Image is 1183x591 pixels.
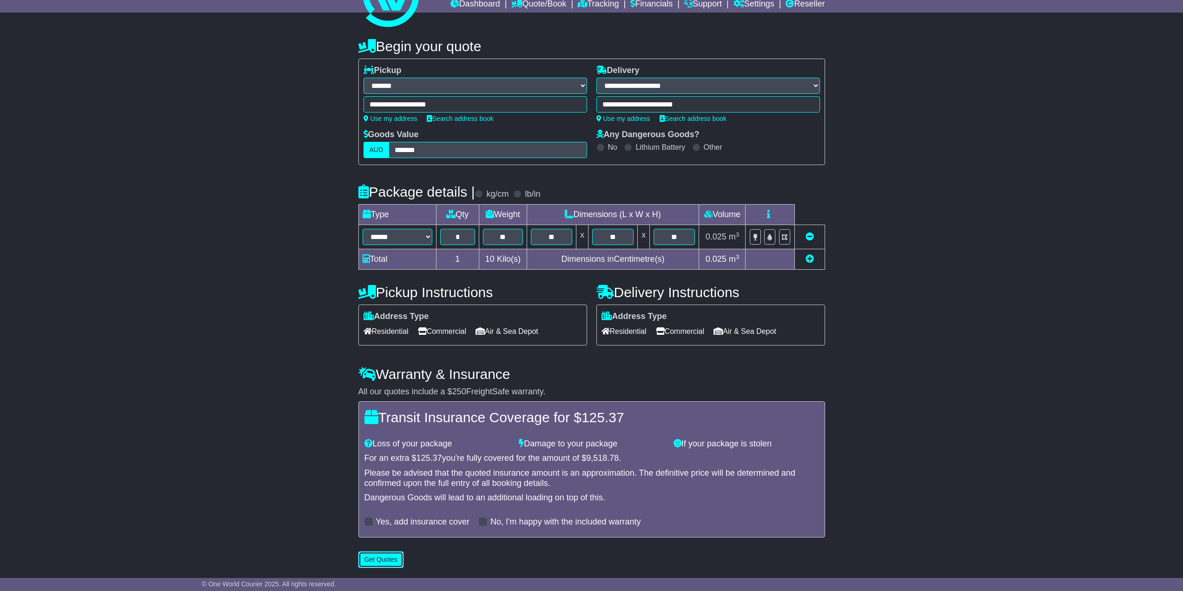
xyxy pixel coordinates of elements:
[608,143,617,152] label: No
[704,143,722,152] label: Other
[485,254,495,264] span: 10
[358,249,436,270] td: Total
[358,184,475,199] h4: Package details |
[364,493,819,503] div: Dangerous Goods will lead to an additional loading on top of this.
[514,439,669,449] div: Damage to your package
[706,232,727,241] span: 0.025
[202,580,336,588] span: © One World Courier 2025. All rights reserved.
[596,66,640,76] label: Delivery
[736,253,740,260] sup: 3
[638,225,650,249] td: x
[596,130,700,140] label: Any Dangerous Goods?
[729,254,740,264] span: m
[576,225,588,249] td: x
[656,324,704,339] span: Commercial
[364,453,819,464] div: For an extra $ you're fully covered for the amount of $ .
[527,205,699,225] td: Dimensions (L x W x H)
[479,205,527,225] td: Weight
[452,387,466,396] span: 250
[806,232,814,241] a: Remove this item
[418,324,466,339] span: Commercial
[486,189,509,199] label: kg/cm
[358,39,825,54] h4: Begin your quote
[586,453,619,463] span: 9,518.78
[596,285,825,300] h4: Delivery Instructions
[669,439,824,449] div: If your package is stolen
[364,468,819,488] div: Please be advised that the quoted insurance amount is an approximation. The definitive price will...
[806,254,814,264] a: Add new item
[358,387,825,397] div: All our quotes include a $ FreightSafe warranty.
[363,66,402,76] label: Pickup
[360,439,515,449] div: Loss of your package
[436,205,479,225] td: Qty
[416,453,442,463] span: 125.37
[596,115,650,122] a: Use my address
[363,115,417,122] a: Use my address
[706,254,727,264] span: 0.025
[525,189,540,199] label: lb/in
[364,410,819,425] h4: Transit Insurance Coverage for $
[436,249,479,270] td: 1
[363,142,390,158] label: AUD
[358,205,436,225] td: Type
[736,231,740,238] sup: 3
[358,366,825,382] h4: Warranty & Insurance
[527,249,699,270] td: Dimensions in Centimetre(s)
[363,130,419,140] label: Goods Value
[490,517,641,527] label: No, I'm happy with the included warranty
[660,115,727,122] a: Search address book
[601,324,647,339] span: Residential
[427,115,494,122] a: Search address book
[714,324,776,339] span: Air & Sea Depot
[601,312,667,322] label: Address Type
[635,143,685,152] label: Lithium Battery
[582,410,624,425] span: 125.37
[363,324,409,339] span: Residential
[479,249,527,270] td: Kilo(s)
[358,285,587,300] h4: Pickup Instructions
[376,517,469,527] label: Yes, add insurance cover
[476,324,538,339] span: Air & Sea Depot
[699,205,746,225] td: Volume
[363,312,429,322] label: Address Type
[729,232,740,241] span: m
[358,551,404,568] button: Get Quotes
